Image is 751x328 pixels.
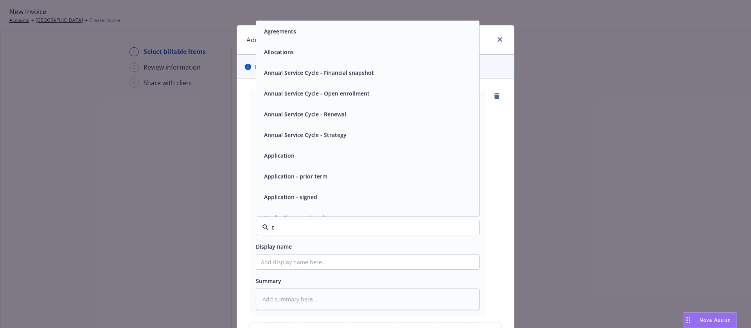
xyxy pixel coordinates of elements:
[264,69,374,77] button: Annual Service Cycle - Financial snapshot
[269,223,464,232] input: Filter by keyword
[264,110,346,118] button: Annual Service Cycle - Renewal
[256,255,479,269] input: Add display name here...
[264,172,327,181] button: Application - prior term
[264,27,296,36] button: Agreements
[254,63,415,71] span: The uploaded files will be associated with
[246,35,273,45] h1: Add files
[699,317,730,323] span: Nova Assist
[256,277,281,285] span: Summary
[264,48,294,56] button: Allocations
[683,312,737,328] button: Nova Assist
[264,131,347,139] button: Annual Service Cycle - Strategy
[495,35,505,44] a: close
[683,313,693,328] div: Drag to move
[256,243,292,250] span: Display name
[264,214,324,222] button: Application - unsigned
[264,193,317,201] button: Application - signed
[264,152,295,160] button: Application
[492,91,501,101] a: remove
[264,90,370,98] button: Annual Service Cycle - Open enrollment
